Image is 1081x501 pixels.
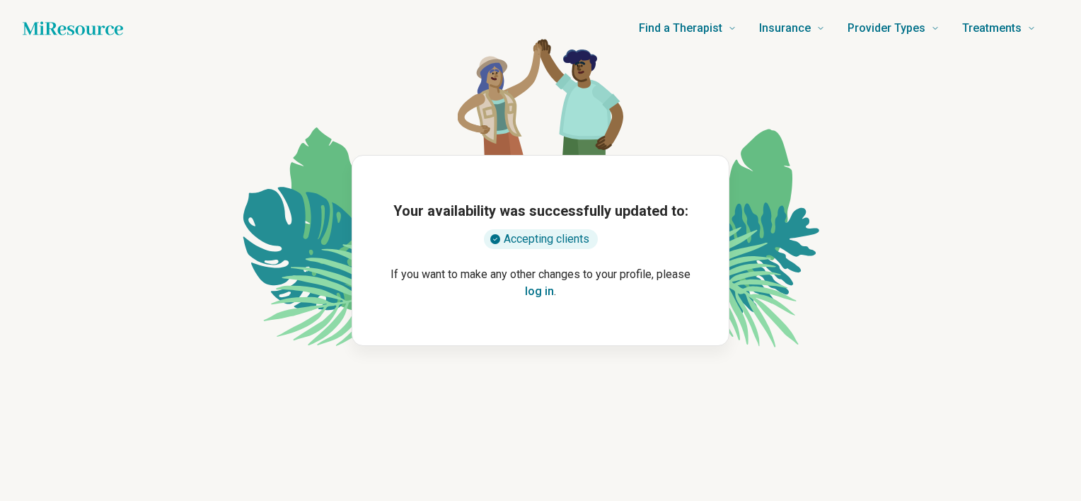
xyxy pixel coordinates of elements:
a: Home page [23,14,123,42]
span: Insurance [759,18,811,38]
span: Provider Types [848,18,925,38]
div: Accepting clients [484,229,598,249]
button: log in [525,283,554,300]
span: Find a Therapist [639,18,722,38]
h1: Your availability was successfully updated to: [393,201,688,221]
span: Treatments [962,18,1022,38]
p: If you want to make any other changes to your profile, please . [375,266,706,300]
